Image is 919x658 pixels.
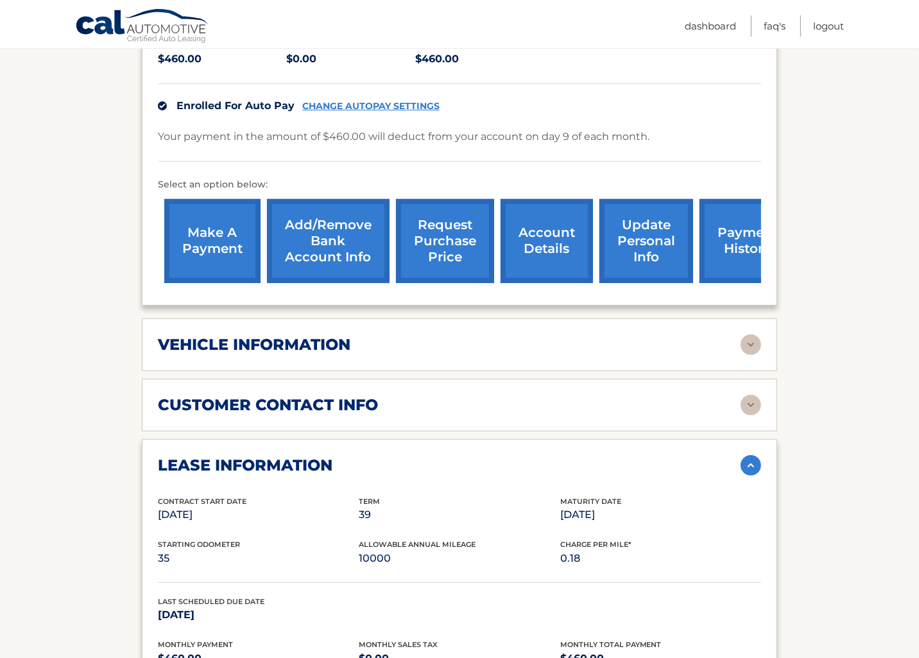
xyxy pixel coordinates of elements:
[359,550,560,567] p: 10000
[396,199,494,283] a: request purchase price
[158,128,649,146] p: Your payment in the amount of $460.00 will deduct from your account on day 9 of each month.
[359,506,560,524] p: 39
[158,395,378,415] h2: customer contact info
[75,8,210,46] a: Cal Automotive
[158,456,332,475] h2: lease information
[359,497,380,506] span: Term
[158,50,287,68] p: $460.00
[741,334,761,355] img: accordion-rest.svg
[415,50,544,68] p: $460.00
[685,15,736,37] a: Dashboard
[560,540,631,549] span: Charge Per Mile*
[359,540,476,549] span: Allowable Annual Mileage
[158,177,761,193] p: Select an option below:
[287,50,416,68] p: $0.00
[158,497,246,506] span: Contract Start Date
[560,640,662,649] span: Monthly Total Payment
[813,15,844,37] a: Logout
[741,395,761,415] img: accordion-rest.svg
[158,540,240,549] span: Starting Odometer
[560,497,621,506] span: Maturity Date
[158,606,359,624] p: [DATE]
[700,199,796,283] a: payment history
[158,640,233,649] span: Monthly Payment
[359,640,438,649] span: Monthly Sales Tax
[764,15,786,37] a: FAQ's
[158,506,359,524] p: [DATE]
[560,550,761,567] p: 0.18
[302,101,440,112] a: CHANGE AUTOPAY SETTINGS
[164,199,261,283] a: make a payment
[158,597,264,606] span: Last Scheduled Due Date
[158,101,167,110] img: check.svg
[501,199,593,283] a: account details
[158,335,350,354] h2: vehicle information
[267,199,390,283] a: Add/Remove bank account info
[741,455,761,476] img: accordion-active.svg
[560,506,761,524] p: [DATE]
[176,100,295,112] span: Enrolled For Auto Pay
[599,199,693,283] a: update personal info
[158,550,359,567] p: 35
